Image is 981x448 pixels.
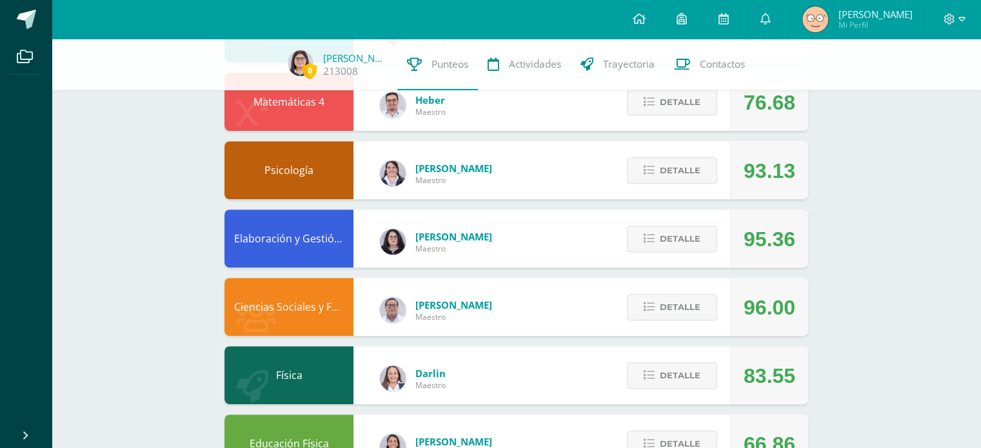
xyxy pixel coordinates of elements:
img: 54231652241166600daeb3395b4f1510.png [380,92,406,118]
div: Outline [5,5,188,17]
img: 794815d7ffad13252b70ea13fddba508.png [380,365,406,391]
span: Detalle [660,295,700,319]
div: 83.55 [744,347,795,405]
span: Darlin [415,367,446,380]
span: Punteos [431,57,468,71]
a: Trayectoria [571,39,664,90]
span: Contactos [700,57,745,71]
span: [PERSON_NAME] [838,8,912,21]
span: Maestro [415,311,492,322]
a: Back to Top [19,17,70,28]
label: Tamaño de fuente [5,78,79,89]
span: 0 [302,63,317,79]
img: 4f58a82ddeaaa01b48eeba18ee71a186.png [380,161,406,186]
a: Punteos [397,39,478,90]
div: Elaboración y Gestión de Proyectos [224,209,353,268]
span: Maestro [415,380,446,391]
span: [PERSON_NAME] [415,230,492,243]
div: 95.36 [744,210,795,268]
button: Detalle [627,157,717,184]
span: Mi Perfil [838,19,912,30]
a: Contactos [664,39,755,90]
div: Ciencias Sociales y Formación Ciudadana 4 [224,278,353,336]
div: Matemáticas 4 [224,73,353,131]
button: Detalle [627,89,717,115]
span: 16 px [15,90,36,101]
a: [PERSON_NAME] de [323,52,388,64]
span: [PERSON_NAME] [415,435,492,448]
span: Detalle [660,90,700,114]
span: Detalle [660,364,700,387]
div: Psicología [224,141,353,199]
div: 76.68 [744,73,795,131]
span: [PERSON_NAME] [415,162,492,175]
img: f270ddb0ea09d79bf84e45c6680ec463.png [380,229,406,255]
div: 93.13 [744,142,795,200]
span: Detalle [660,227,700,251]
img: 5778bd7e28cf89dedf9ffa8080fc1cd8.png [380,297,406,323]
span: Maestro [415,175,492,186]
div: Física [224,346,353,404]
span: Trayectoria [603,57,655,71]
button: Detalle [627,362,717,389]
button: Detalle [627,226,717,252]
span: Maestro [415,243,492,254]
a: 213008 [323,64,358,78]
a: Actividades [478,39,571,90]
span: [PERSON_NAME] [415,298,492,311]
img: e20889350ad5515b27f10ece12a4bd09.png [288,50,313,76]
button: Detalle [627,294,717,320]
h3: Estilo [5,41,188,55]
div: 96.00 [744,278,795,336]
span: Actividades [509,57,561,71]
span: Detalle [660,159,700,182]
img: ec776638e2b37e158411211b4036a738.png [802,6,828,32]
span: Heber [415,93,446,106]
span: Maestro [415,106,446,117]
